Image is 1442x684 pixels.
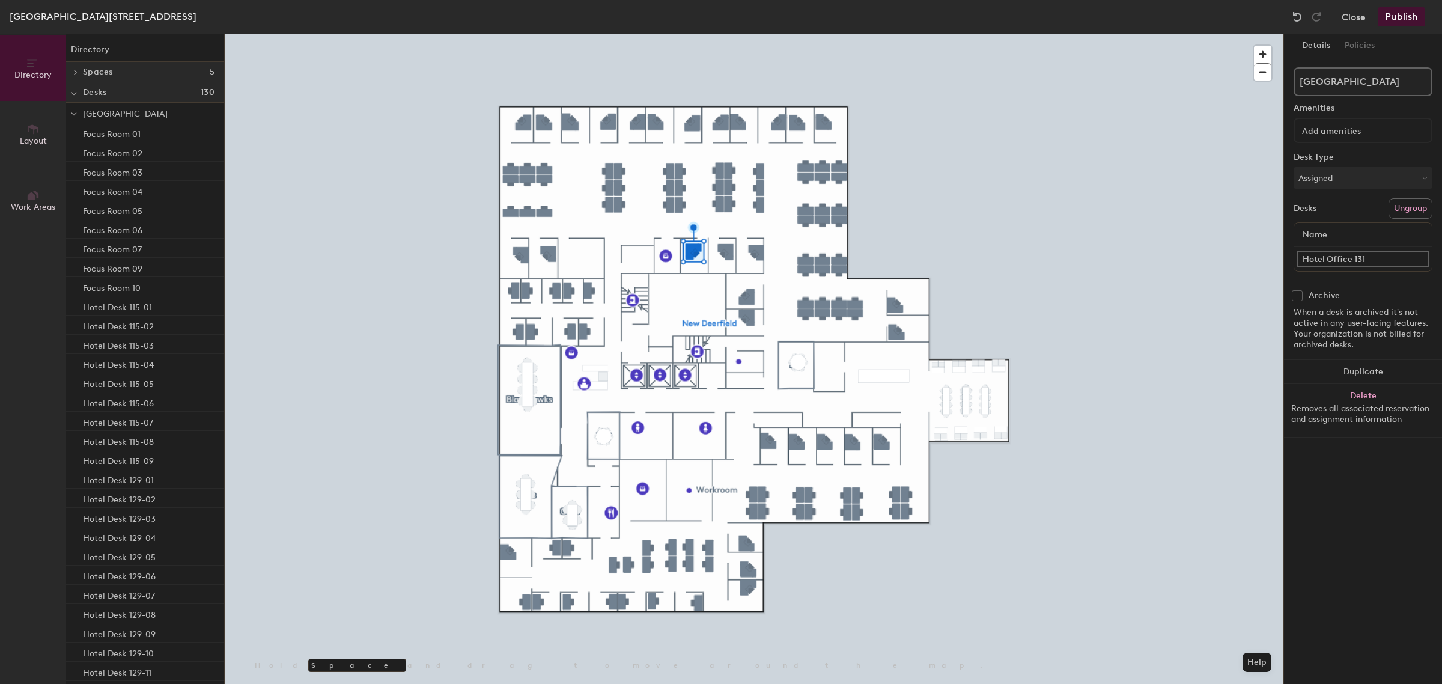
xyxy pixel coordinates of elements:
[83,126,141,139] p: Focus Room 01
[83,568,156,582] p: Hotel Desk 129-06
[66,43,224,62] h1: Directory
[14,70,52,80] span: Directory
[83,491,156,505] p: Hotel Desk 129-02
[1294,103,1432,113] div: Amenities
[83,376,154,389] p: Hotel Desk 115-05
[83,549,156,563] p: Hotel Desk 129-05
[83,626,156,640] p: Hotel Desk 129-09
[83,414,153,428] p: Hotel Desk 115-07
[210,67,214,77] span: 5
[83,587,155,601] p: Hotel Desk 129-07
[83,88,106,97] span: Desks
[83,472,154,486] p: Hotel Desk 129-01
[83,279,141,293] p: Focus Room 10
[1243,653,1271,672] button: Help
[83,530,156,543] p: Hotel Desk 129-04
[10,9,196,24] div: [GEOGRAPHIC_DATA][STREET_ADDRESS]
[20,136,47,146] span: Layout
[1378,7,1425,26] button: Publish
[1310,11,1322,23] img: Redo
[1284,360,1442,384] button: Duplicate
[1300,123,1408,137] input: Add amenities
[83,67,113,77] span: Spaces
[1389,198,1432,219] button: Ungroup
[1294,167,1432,189] button: Assigned
[83,299,152,313] p: Hotel Desk 115-01
[1294,153,1432,162] div: Desk Type
[1337,34,1382,58] button: Policies
[1297,224,1333,246] span: Name
[83,510,156,524] p: Hotel Desk 129-03
[1295,34,1337,58] button: Details
[83,109,168,119] span: [GEOGRAPHIC_DATA]
[1342,7,1366,26] button: Close
[83,222,142,236] p: Focus Room 06
[83,183,142,197] p: Focus Room 04
[1284,384,1442,437] button: DeleteRemoves all associated reservation and assignment information
[83,318,154,332] p: Hotel Desk 115-02
[201,88,214,97] span: 130
[11,202,55,212] span: Work Areas
[83,241,142,255] p: Focus Room 07
[1294,307,1432,350] div: When a desk is archived it's not active in any user-facing features. Your organization is not bil...
[83,203,142,216] p: Focus Room 05
[1294,204,1316,213] div: Desks
[83,645,154,659] p: Hotel Desk 129-10
[83,606,156,620] p: Hotel Desk 129-08
[83,260,142,274] p: Focus Room 09
[83,337,154,351] p: Hotel Desk 115-03
[1309,291,1340,301] div: Archive
[83,164,142,178] p: Focus Room 03
[1291,403,1435,425] div: Removes all associated reservation and assignment information
[83,145,142,159] p: Focus Room 02
[1291,11,1303,23] img: Undo
[1297,251,1429,267] input: Unnamed desk
[83,356,154,370] p: Hotel Desk 115-04
[83,664,151,678] p: Hotel Desk 129-11
[83,433,154,447] p: Hotel Desk 115-08
[83,453,154,466] p: Hotel Desk 115-09
[83,395,154,409] p: Hotel Desk 115-06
